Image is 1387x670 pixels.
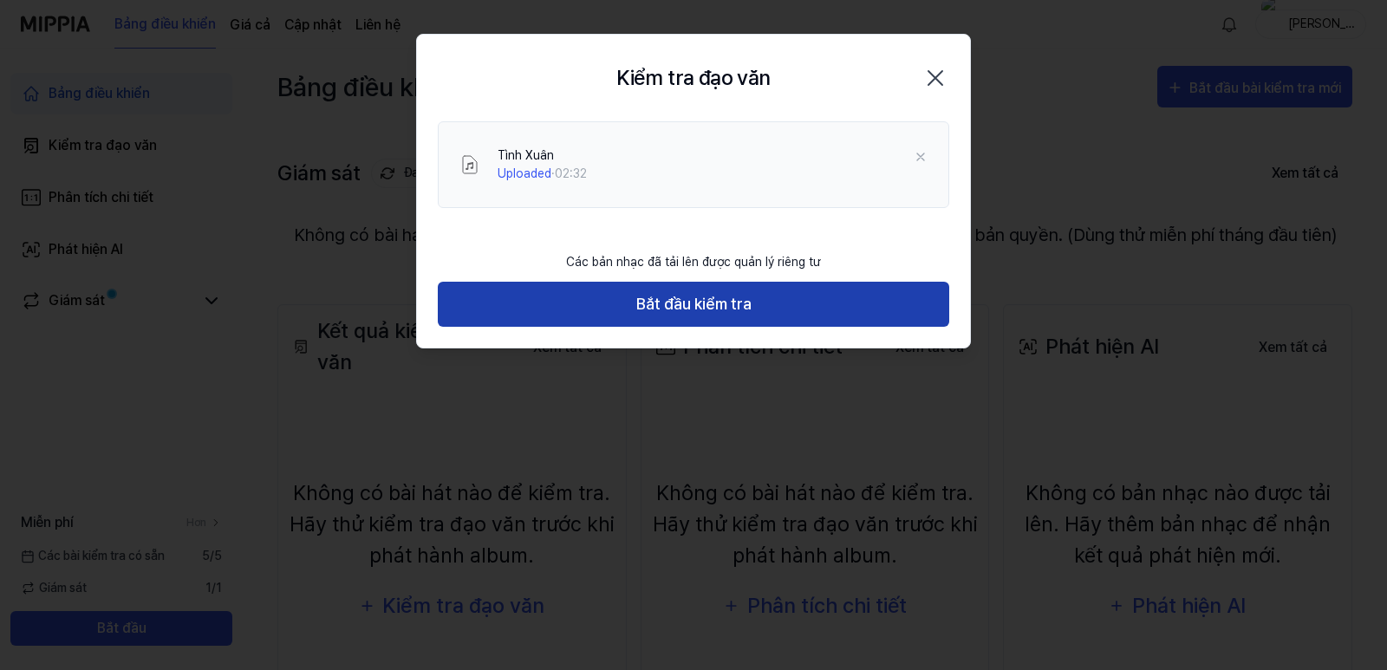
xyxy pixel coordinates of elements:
font: Các bản nhạc đã tải lên được quản lý riêng tư [566,255,821,269]
img: File Select [459,154,480,175]
div: Tình Xuân [498,146,587,165]
font: Bắt đầu kiểm tra [636,295,752,313]
button: Bắt đầu kiểm tra [438,282,949,328]
font: Kiểm tra đạo văn [616,65,770,90]
span: Uploaded [498,166,551,180]
div: · 02:32 [498,165,587,183]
